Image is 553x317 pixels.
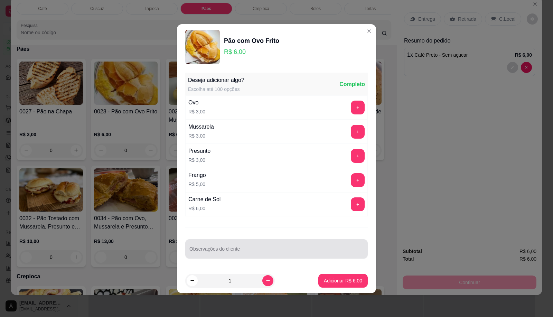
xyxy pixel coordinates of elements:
[188,108,205,115] p: R$ 3,00
[224,36,279,46] div: Pão com Ovo Frito
[188,76,244,84] div: Deseja adicionar algo?
[318,274,368,288] button: Adicionar R$ 6,00
[262,275,273,286] button: increase-product-quantity
[188,157,210,164] p: R$ 3,00
[351,197,365,211] button: add
[185,30,220,64] img: product-image
[351,149,365,163] button: add
[364,26,375,37] button: Close
[351,173,365,187] button: add
[351,125,365,139] button: add
[188,86,244,93] div: Escolha até 100 opções
[188,132,214,139] p: R$ 3,00
[351,101,365,114] button: add
[188,195,221,204] div: Carne de Sol
[188,123,214,131] div: Mussarela
[339,80,365,88] div: Completo
[324,277,362,284] p: Adicionar R$ 6,00
[187,275,198,286] button: decrease-product-quantity
[188,205,221,212] p: R$ 6,00
[188,99,205,107] div: Ovo
[188,147,210,155] div: Presunto
[188,181,206,188] p: R$ 5,00
[189,248,364,255] input: Observações do cliente
[188,171,206,179] div: Frango
[224,47,279,57] p: R$ 6,00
